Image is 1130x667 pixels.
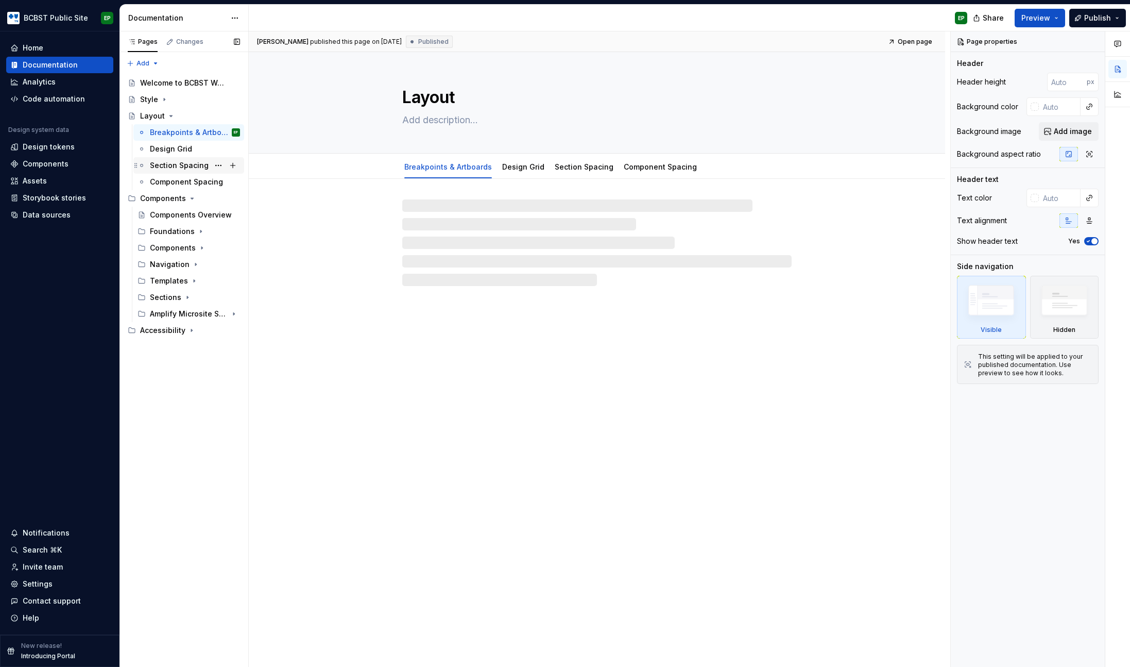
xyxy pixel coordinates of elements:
[23,142,75,152] div: Design tokens
[957,236,1018,246] div: Show header text
[6,139,113,155] a: Design tokens
[898,38,932,46] span: Open page
[23,60,78,70] div: Documentation
[150,292,181,303] div: Sections
[176,38,203,46] div: Changes
[133,207,244,223] a: Components Overview
[1053,326,1075,334] div: Hidden
[128,38,158,46] div: Pages
[1047,73,1087,91] input: Auto
[23,596,81,606] div: Contact support
[418,38,449,46] span: Published
[150,177,223,187] div: Component Spacing
[8,126,69,134] div: Design system data
[23,43,43,53] div: Home
[957,149,1041,159] div: Background aspect ratio
[6,156,113,172] a: Components
[234,127,238,138] div: EP
[23,210,71,220] div: Data sources
[150,226,195,237] div: Foundations
[104,14,111,22] div: EP
[257,38,309,46] span: [PERSON_NAME]
[23,545,62,555] div: Search ⌘K
[140,111,165,121] div: Layout
[140,94,158,105] div: Style
[124,108,244,124] a: Layout
[6,559,113,575] a: Invite team
[133,240,244,256] div: Components
[6,542,113,558] button: Search ⌘K
[133,256,244,273] div: Navigation
[7,12,20,24] img: b44e7a6b-69a5-43df-ae42-963d7259159b.png
[400,156,496,177] div: Breakpoints & Artboards
[150,259,190,270] div: Navigation
[404,162,492,171] a: Breakpoints & Artboards
[957,215,1007,226] div: Text alignment
[150,127,230,138] div: Breakpoints & Artboards
[23,94,85,104] div: Code automation
[957,102,1018,112] div: Background color
[1030,276,1099,339] div: Hidden
[133,157,244,174] a: Section Spacing
[21,642,62,650] p: New release!
[957,77,1006,87] div: Header height
[6,173,113,189] a: Assets
[6,525,113,541] button: Notifications
[310,38,402,46] div: published this page on [DATE]
[124,91,244,108] a: Style
[968,9,1011,27] button: Share
[1039,122,1099,141] button: Add image
[957,261,1014,272] div: Side navigation
[124,75,244,339] div: Page tree
[1087,78,1094,86] p: px
[1068,237,1080,245] label: Yes
[1039,189,1081,207] input: Auto
[133,223,244,240] div: Foundations
[150,144,192,154] div: Design Grid
[555,162,613,171] a: Section Spacing
[133,289,244,306] div: Sections
[23,562,63,572] div: Invite team
[983,13,1004,23] span: Share
[957,174,999,185] div: Header text
[6,57,113,73] a: Documentation
[140,78,225,88] div: Welcome to BCBST Web
[885,35,937,49] a: Open page
[1084,13,1111,23] span: Publish
[6,610,113,626] button: Help
[150,276,188,286] div: Templates
[957,193,992,203] div: Text color
[23,579,53,589] div: Settings
[133,273,244,289] div: Templates
[551,156,618,177] div: Section Spacing
[133,141,244,157] a: Design Grid
[23,77,56,87] div: Analytics
[958,14,965,22] div: EP
[133,306,244,322] div: Amplify Microsite Sections
[124,322,244,339] div: Accessibility
[957,276,1026,339] div: Visible
[6,91,113,107] a: Code automation
[6,576,113,592] a: Settings
[140,325,185,336] div: Accessibility
[6,40,113,56] a: Home
[124,56,162,71] button: Add
[400,85,790,110] textarea: Layout
[24,13,88,23] div: BCBST Public Site
[502,162,544,171] a: Design Grid
[136,59,149,68] span: Add
[23,193,86,203] div: Storybook stories
[1021,13,1050,23] span: Preview
[23,159,69,169] div: Components
[23,176,47,186] div: Assets
[133,174,244,190] a: Component Spacing
[150,309,228,319] div: Amplify Microsite Sections
[21,652,75,660] p: Introducing Portal
[150,160,209,171] div: Section Spacing
[140,193,186,204] div: Components
[498,156,549,177] div: Design Grid
[128,13,226,23] div: Documentation
[957,126,1021,137] div: Background image
[2,7,117,29] button: BCBST Public SiteEP
[957,58,983,69] div: Header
